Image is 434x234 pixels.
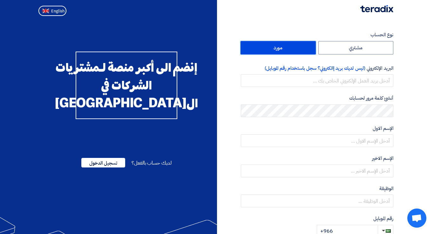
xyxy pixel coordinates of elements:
button: English [38,6,66,16]
span: English [51,9,64,13]
label: الإسم الاول [241,125,393,132]
img: Teradix logo [360,5,393,12]
input: أدخل الوظيفة ... [241,195,393,207]
a: تسجيل الدخول [81,159,125,167]
input: أدخل بريد العمل الإلكتروني الخاص بك ... [241,74,393,87]
span: (ليس لديك بريد إالكتروني؟ سجل باستخدام رقم الموبايل) [265,65,365,72]
input: أدخل الإسم الاول ... [241,134,393,147]
label: أنشئ كلمة مرور لحسابك [241,95,393,102]
label: رقم الموبايل [241,215,393,222]
label: مشتري [318,41,394,54]
span: لديك حساب بالفعل؟ [132,159,171,167]
span: تسجيل الدخول [81,158,125,167]
label: مورد [241,41,316,54]
img: en-US.png [42,9,49,13]
label: الإسم الاخير [241,155,393,162]
label: نوع الحساب [241,31,393,39]
div: إنضم الى أكبر منصة لـمشتريات الشركات في ال[GEOGRAPHIC_DATA] [76,52,177,119]
div: Open chat [407,209,426,228]
label: البريد الإلكتروني [241,65,393,72]
input: أدخل الإسم الاخير ... [241,165,393,177]
label: الوظيفة [241,185,393,192]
